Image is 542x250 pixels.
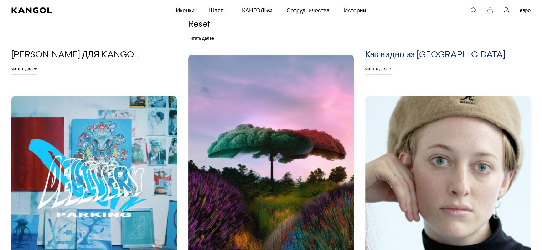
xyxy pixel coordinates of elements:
a: Кангол [11,7,116,13]
a: Читать далее [188,33,214,44]
a: Как видно из [GEOGRAPHIC_DATA] [365,50,505,60]
a: Читать далее [11,63,37,75]
font: Как видно из [GEOGRAPHIC_DATA] [365,50,505,59]
button: евро [520,7,531,14]
font: Сотрудничества [287,7,330,14]
button: Корзина [487,7,493,14]
font: [PERSON_NAME] ДЛЯ KANGOL [11,50,139,59]
summary: Искать здесь [470,7,477,14]
font: Истории [344,7,366,14]
font: Читать далее [365,66,391,71]
a: Счет [503,7,510,14]
font: Иконки [176,7,195,14]
font: КАНГОЛЬФ [242,7,272,14]
font: Шляпы [209,7,228,14]
font: Читать далее [11,66,37,71]
a: [PERSON_NAME] ДЛЯ KANGOL [11,50,139,60]
font: Читать далее [188,36,214,41]
a: Читать далее [365,63,391,75]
